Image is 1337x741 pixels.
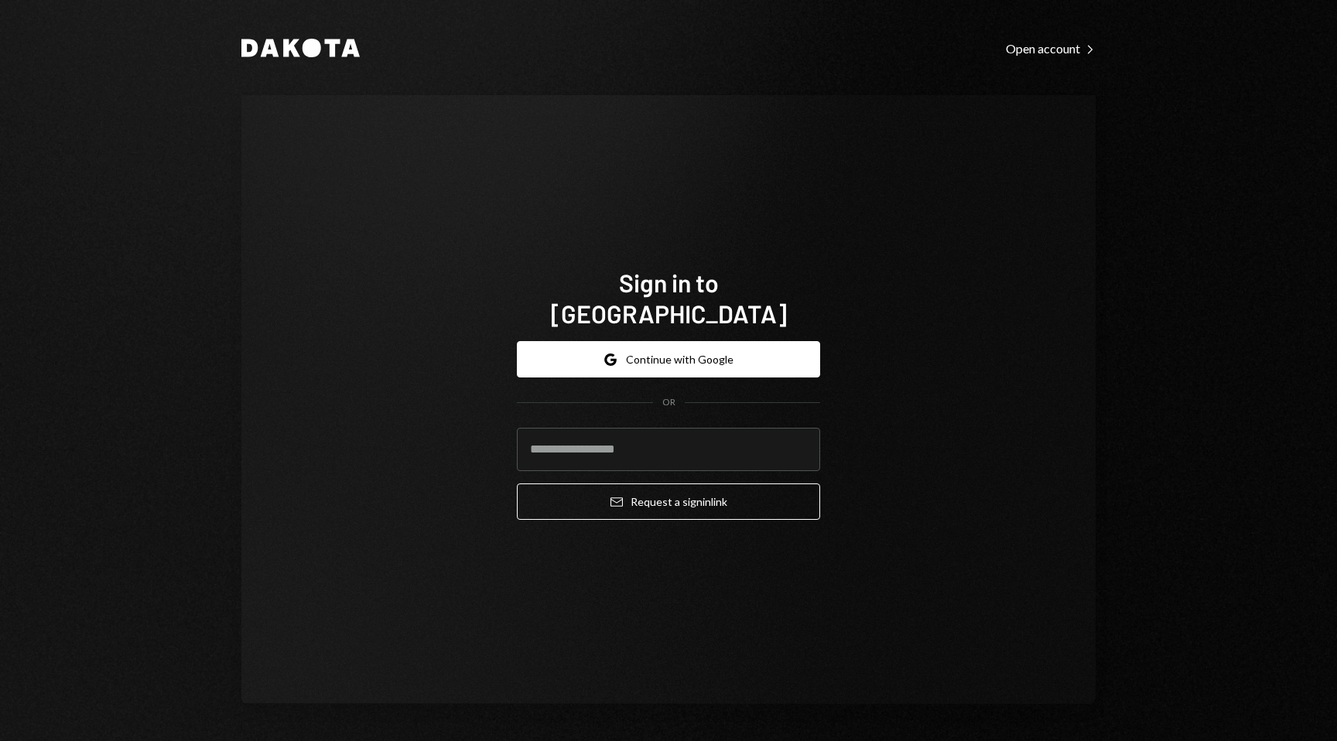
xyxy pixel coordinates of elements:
div: Open account [1006,41,1096,56]
button: Continue with Google [517,341,820,377]
h1: Sign in to [GEOGRAPHIC_DATA] [517,267,820,329]
div: OR [662,396,675,409]
a: Open account [1006,39,1096,56]
button: Request a signinlink [517,483,820,520]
